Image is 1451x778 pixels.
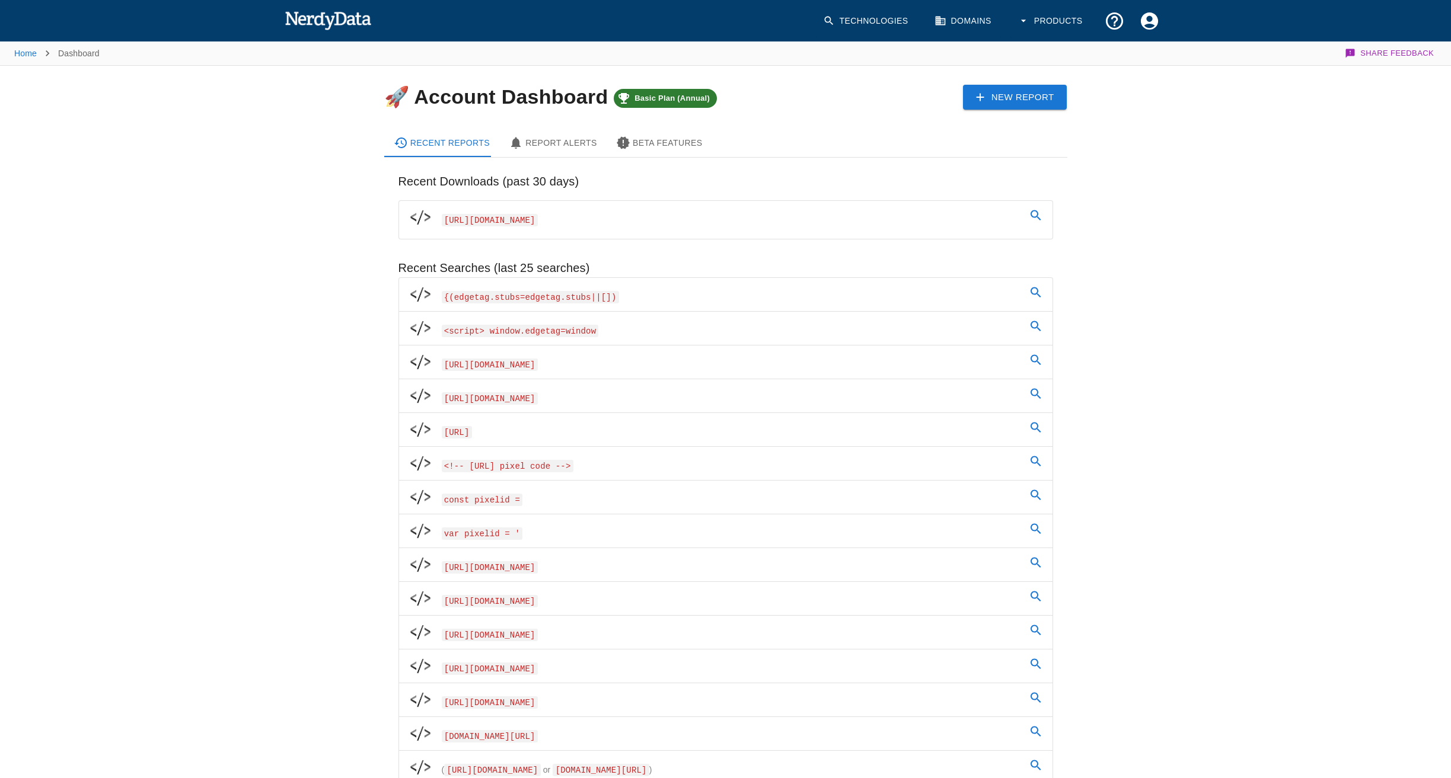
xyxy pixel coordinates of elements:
h6: Recent Searches (last 25 searches) [398,258,1053,277]
a: Domains [927,4,1001,39]
a: <!-- [URL] pixel code --> [399,447,1053,480]
a: {(edgetag.stubs=edgetag.stubs||[]) [399,278,1053,311]
div: Recent Reports [394,136,490,150]
iframe: Drift Widget Chat Controller [1392,694,1437,739]
a: Technologies [816,4,918,39]
p: Dashboard [58,47,100,59]
div: Report Alerts [509,136,597,150]
span: ) [649,765,652,774]
a: [URL][DOMAIN_NAME] [399,649,1053,683]
span: ( [442,765,445,774]
a: New Report [963,85,1067,110]
a: <script> window.edgetag=window [399,312,1053,345]
a: [URL][DOMAIN_NAME] [399,345,1053,379]
button: Share Feedback [1343,41,1437,65]
span: or [541,765,553,774]
span: [DOMAIN_NAME][URL] [442,730,538,742]
a: var pixelid = ' [399,514,1053,548]
a: [URL][DOMAIN_NAME] [399,379,1053,412]
span: [URL][DOMAIN_NAME] [442,696,538,709]
span: [URL][DOMAIN_NAME] [442,595,538,607]
span: [URL][DOMAIN_NAME] [442,561,538,574]
h6: Recent Downloads (past 30 days) [398,172,1053,191]
span: <!-- [URL] pixel code --> [442,460,573,472]
a: [URL] [399,413,1053,446]
span: [URL][DOMAIN_NAME] [442,392,538,405]
span: {(edgetag.stubs=edgetag.stubs||[]) [442,291,619,303]
a: Basic Plan (Annual) [614,85,717,108]
h4: 🚀 Account Dashboard [384,85,717,108]
a: Home [14,49,37,58]
div: Beta Features [616,136,703,150]
span: [URL] [442,426,472,438]
span: [URL][DOMAIN_NAME] [442,662,538,675]
img: NerdyData.com [285,8,372,32]
span: var pixelid = ' [442,527,523,540]
span: [URL][DOMAIN_NAME] [442,629,538,641]
a: const pixelid = [399,481,1053,514]
nav: breadcrumb [14,41,100,65]
button: Support and Documentation [1097,4,1132,39]
span: [DOMAIN_NAME][URL] [553,764,649,776]
a: [URL][DOMAIN_NAME] [399,201,1053,234]
span: [URL][DOMAIN_NAME] [444,764,540,776]
span: [URL][DOMAIN_NAME] [442,214,538,226]
span: const pixelid = [442,494,523,506]
a: [DOMAIN_NAME][URL] [399,717,1053,750]
a: [URL][DOMAIN_NAME] [399,582,1053,615]
span: <script> window.edgetag=window [442,325,599,337]
span: [URL][DOMAIN_NAME] [442,358,538,371]
a: [URL][DOMAIN_NAME] [399,548,1053,581]
span: Basic Plan (Annual) [627,94,717,103]
a: [URL][DOMAIN_NAME] [399,616,1053,649]
a: [URL][DOMAIN_NAME] [399,683,1053,716]
button: Account Settings [1132,4,1167,39]
button: Products [1010,4,1092,39]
